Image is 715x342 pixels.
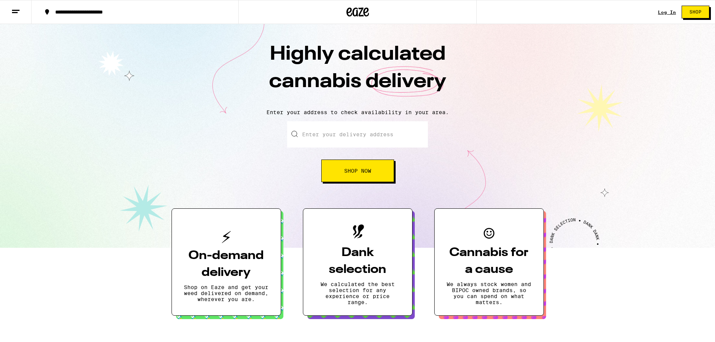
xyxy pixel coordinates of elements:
[184,247,269,281] h3: On-demand delivery
[315,244,400,278] h3: Dank selection
[303,208,412,316] button: Dank selectionWe calculated the best selection for any experience or price range.
[315,281,400,305] p: We calculated the best selection for any experience or price range.
[321,160,394,182] button: Shop Now
[447,244,531,278] h3: Cannabis for a cause
[172,208,281,316] button: On-demand deliveryShop on Eaze and get your weed delivered on demand, wherever you are.
[184,284,269,302] p: Shop on Eaze and get your weed delivered on demand, wherever you are.
[447,281,531,305] p: We always stock women and BIPOC owned brands, so you can spend on what matters.
[287,121,428,148] input: Enter your delivery address
[226,41,489,103] h1: Highly calculated cannabis delivery
[434,208,544,316] button: Cannabis for a causeWe always stock women and BIPOC owned brands, so you can spend on what matters.
[8,109,707,115] p: Enter your address to check availability in your area.
[689,10,701,14] span: Shop
[682,6,709,18] button: Shop
[344,168,371,173] span: Shop Now
[658,10,676,15] div: Log In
